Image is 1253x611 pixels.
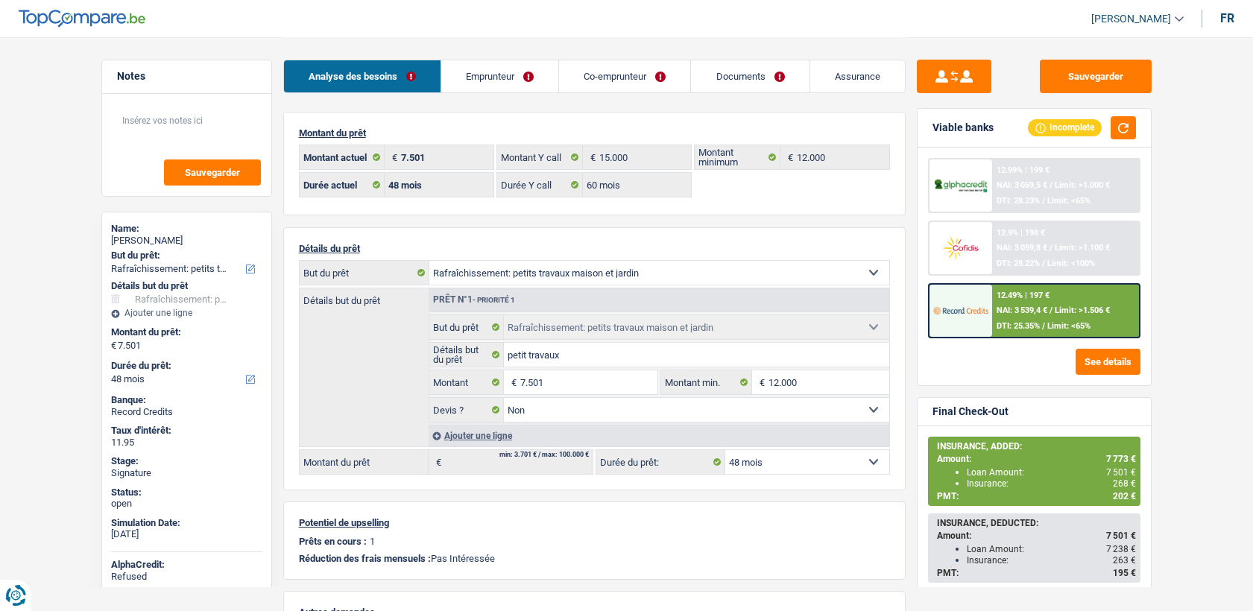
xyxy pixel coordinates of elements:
[111,498,262,510] div: open
[111,308,262,318] div: Ajouter une ligne
[1113,568,1136,578] span: 195 €
[780,145,797,169] span: €
[111,559,262,571] div: AlphaCredit:
[111,437,262,449] div: 11.95
[1050,305,1052,315] span: /
[497,145,583,169] label: Montant Y call
[1042,196,1045,206] span: /
[300,145,385,169] label: Montant actuel
[111,528,262,540] div: [DATE]
[164,159,261,186] button: Sauvegarder
[111,340,116,352] span: €
[932,121,994,134] div: Viable banks
[111,326,259,338] label: Montant du prêt:
[499,452,589,458] div: min: 3.701 € / max: 100.000 €
[1106,531,1136,541] span: 7 501 €
[473,296,515,304] span: - Priorité 1
[299,536,367,547] p: Prêts en cours :
[967,555,1136,566] div: Insurance:
[1047,321,1091,331] span: Limit: <65%
[300,288,429,305] label: Détails but du prêt
[19,10,145,28] img: TopCompare Logo
[441,60,558,92] a: Emprunteur
[429,450,445,474] span: €
[967,544,1136,554] div: Loan Amount:
[937,518,1136,528] div: INSURANCE, DEDUCTED:
[1091,13,1171,25] span: [PERSON_NAME]
[1055,180,1110,190] span: Limit: >1.000 €
[596,450,725,474] label: Durée du prêt:
[997,291,1050,300] div: 12.49% | 197 €
[661,370,752,394] label: Montant min.
[429,370,505,394] label: Montant
[497,173,583,197] label: Durée Y call
[933,234,988,262] img: Cofidis
[997,196,1040,206] span: DTI: 28.23%
[1106,544,1136,554] span: 7 238 €
[691,60,809,92] a: Documents
[117,70,256,83] h5: Notes
[299,243,890,254] p: Détails du prêt
[299,553,890,564] p: Pas Intéressée
[111,235,262,247] div: [PERSON_NAME]
[111,517,262,529] div: Simulation Date:
[1042,321,1045,331] span: /
[385,145,401,169] span: €
[937,441,1136,452] div: INSURANCE, ADDED:
[299,127,890,139] p: Montant du prêt
[370,536,375,547] p: 1
[583,145,599,169] span: €
[111,425,262,437] div: Taux d'intérêt:
[300,173,385,197] label: Durée actuel
[932,405,1009,418] div: Final Check-Out
[1106,467,1136,478] span: 7 501 €
[752,370,768,394] span: €
[937,491,1136,501] div: PMT:
[1047,196,1091,206] span: Limit: <65%
[111,250,259,262] label: But du prêt:
[429,343,505,367] label: Détails but du prêt
[429,425,889,446] div: Ajouter une ligne
[111,571,262,583] div: Refused
[185,168,240,177] span: Sauvegarder
[997,165,1050,175] div: 12.99% | 199 €
[997,321,1040,331] span: DTI: 25.35%
[111,394,262,406] div: Banque:
[300,450,429,474] label: Montant du prêt
[1079,7,1184,31] a: [PERSON_NAME]
[111,223,262,235] div: Name:
[284,60,441,92] a: Analyse des besoins
[299,553,431,564] span: Réduction des frais mensuels :
[810,60,905,92] a: Assurance
[997,228,1045,238] div: 12.9% | 198 €
[429,315,505,339] label: But du prêt
[1076,349,1140,375] button: See details
[299,517,890,528] p: Potentiel de upselling
[937,531,1136,541] div: Amount:
[997,305,1047,315] span: NAI: 3 539,4 €
[504,370,520,394] span: €
[1113,478,1136,489] span: 268 €
[429,295,519,305] div: Prêt n°1
[111,467,262,479] div: Signature
[1042,259,1045,268] span: /
[1050,180,1052,190] span: /
[967,467,1136,478] div: Loan Amount:
[111,360,259,372] label: Durée du prêt:
[937,454,1136,464] div: Amount:
[1055,243,1110,253] span: Limit: >1.100 €
[429,398,505,422] label: Devis ?
[933,177,988,194] img: AlphaCredit
[111,406,262,418] div: Record Credits
[997,243,1047,253] span: NAI: 3 059,8 €
[559,60,690,92] a: Co-emprunteur
[300,261,429,285] label: But du prêt
[1113,555,1136,566] span: 263 €
[111,280,262,292] div: Détails but du prêt
[967,478,1136,489] div: Insurance:
[1113,491,1136,501] span: 202 €
[1040,60,1152,93] button: Sauvegarder
[111,455,262,467] div: Stage:
[933,297,988,324] img: Record Credits
[1028,119,1102,136] div: Incomplete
